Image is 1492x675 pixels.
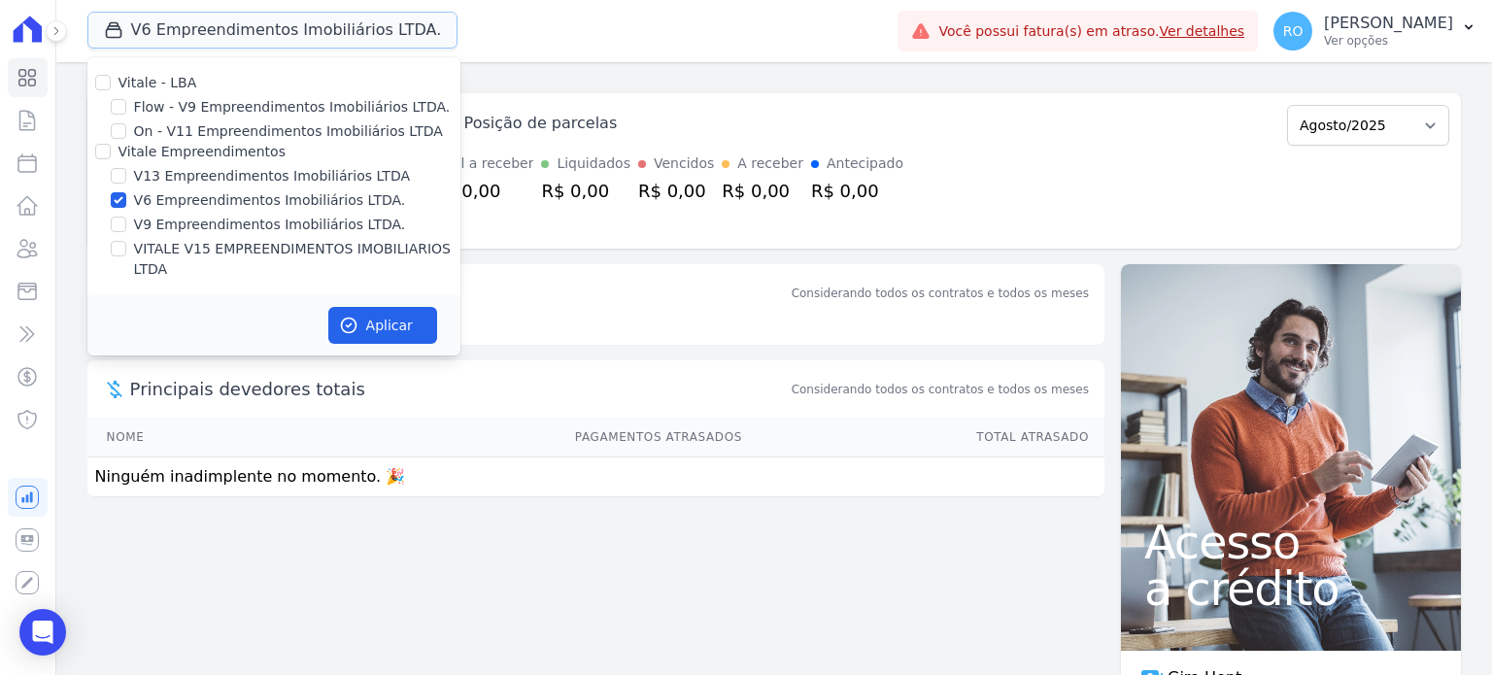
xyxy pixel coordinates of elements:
[134,97,451,118] label: Flow - V9 Empreendimentos Imobiliários LTDA.
[134,215,406,235] label: V9 Empreendimentos Imobiliários LTDA.
[134,190,406,211] label: V6 Empreendimentos Imobiliários LTDA.
[541,178,630,204] div: R$ 0,00
[1144,565,1438,612] span: a crédito
[557,153,630,174] div: Liquidados
[1160,23,1245,39] a: Ver detalhes
[638,178,714,204] div: R$ 0,00
[1283,24,1304,38] span: RO
[134,166,410,186] label: V13 Empreendimentos Imobiliários LTDA
[737,153,803,174] div: A receber
[938,21,1244,42] span: Você possui fatura(s) em atraso.
[87,457,1104,497] td: Ninguém inadimplente no momento. 🎉
[87,306,1104,345] p: Sem saldo devedor no momento. 🎉
[433,178,534,204] div: R$ 0,00
[269,418,743,457] th: Pagamentos Atrasados
[119,144,286,159] label: Vitale Empreendimentos
[792,285,1089,302] div: Considerando todos os contratos e todos os meses
[654,153,714,174] div: Vencidos
[433,153,534,174] div: Total a receber
[134,121,443,142] label: On - V11 Empreendimentos Imobiliários LTDA
[464,112,618,135] div: Posição de parcelas
[1258,4,1492,58] button: RO [PERSON_NAME] Ver opções
[328,307,437,344] button: Aplicar
[792,381,1089,398] span: Considerando todos os contratos e todos os meses
[87,12,458,49] button: V6 Empreendimentos Imobiliários LTDA.
[743,418,1104,457] th: Total Atrasado
[1324,14,1453,33] p: [PERSON_NAME]
[1144,519,1438,565] span: Acesso
[87,418,269,457] th: Nome
[811,178,903,204] div: R$ 0,00
[827,153,903,174] div: Antecipado
[119,75,197,90] label: Vitale - LBA
[19,609,66,656] div: Open Intercom Messenger
[134,239,460,280] label: VITALE V15 EMPREENDIMENTOS IMOBILIARIOS LTDA
[722,178,803,204] div: R$ 0,00
[1324,33,1453,49] p: Ver opções
[130,376,788,402] span: Principais devedores totais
